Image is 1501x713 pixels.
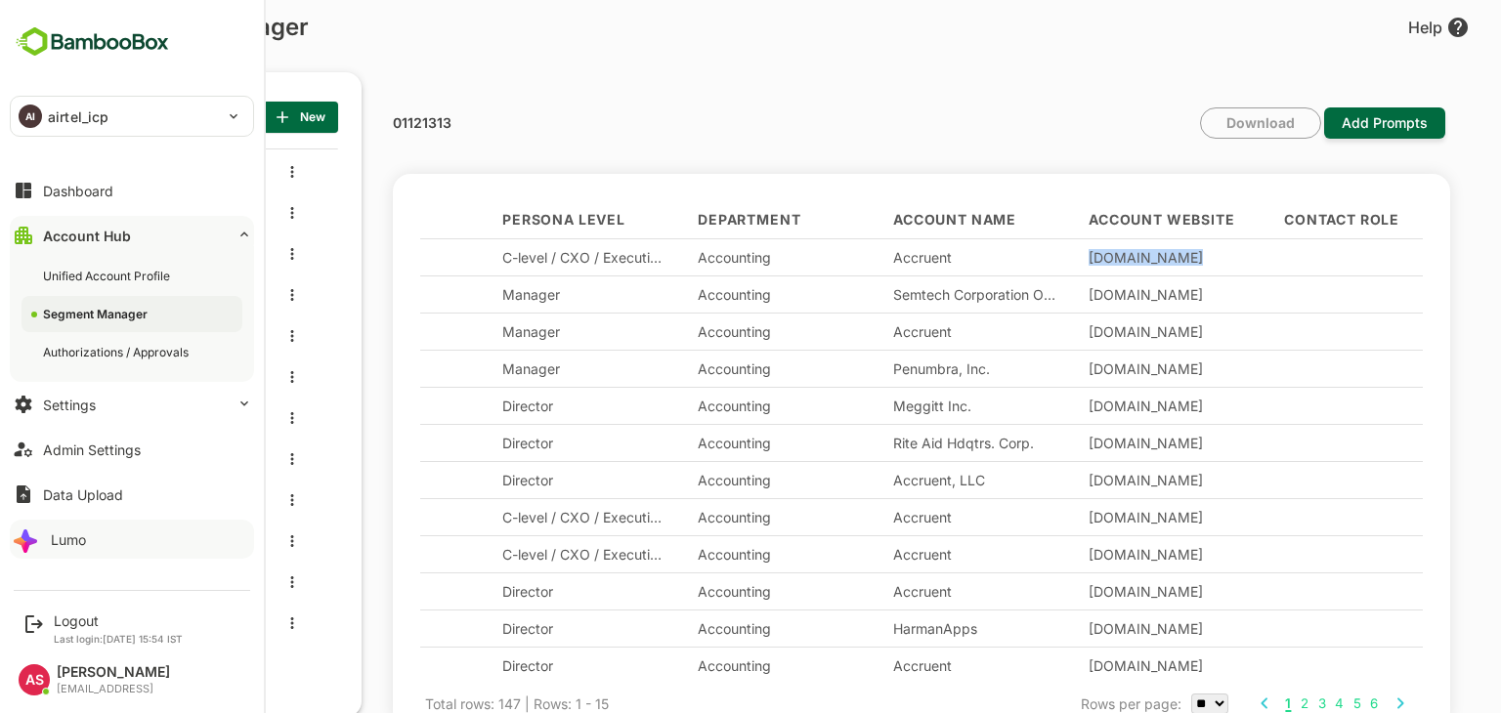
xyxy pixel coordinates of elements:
div: Admin Settings [43,441,141,458]
span: 01121313 [57,164,124,181]
p: SEGMENT LIST [23,102,123,133]
div: Director [434,657,598,674]
button: more actions [219,614,229,632]
button: more actions [219,204,229,222]
span: ab test -1 [57,328,128,345]
div: Authorizations / Approvals [43,344,193,360]
img: BambooboxFullLogoMark.5f36c76dfaba33ec1ec1367b70bb1252.svg [10,23,175,61]
div: Manager [434,360,598,377]
div: Accounting [629,509,793,525]
div: Accounting [629,286,793,303]
div: Accounting [629,360,793,377]
div: Director [434,620,598,637]
button: more actions [219,245,229,263]
div: Director [434,583,598,600]
div: [DOMAIN_NAME] [1020,472,1184,488]
div: [PERSON_NAME] [57,664,170,681]
button: Lumo [10,520,254,559]
div: [EMAIL_ADDRESS] [57,683,170,695]
div: C-level / CXO / Executive / C-Suite [434,546,598,563]
div: [DOMAIN_NAME] [1020,323,1184,340]
div: Unified Account Profile [43,268,174,284]
button: more actions [219,327,229,345]
div: Penumbra, Inc. [825,360,989,377]
div: [DOMAIN_NAME] [1020,286,1184,303]
div: Accruent [825,546,989,563]
div: [DOMAIN_NAME] [1020,398,1184,414]
div: [DOMAIN_NAME] [1020,360,1184,377]
div: Accounting [629,546,793,563]
span: ajay.varma@nomura.com [57,492,170,509]
div: Director [434,398,598,414]
div: Rite Aid Hdqtrs. Corp. [825,435,989,451]
div: [DOMAIN_NAME] [1020,620,1184,637]
button: more actions [219,163,229,181]
button: Account Hub [10,216,254,255]
div: [DOMAIN_NAME] [1020,435,1184,451]
button: more actions [219,368,229,386]
div: [DOMAIN_NAME] [1020,546,1184,563]
div: Manager [434,323,598,340]
div: Accounting [629,398,793,414]
div: Accounting [629,249,793,266]
div: Semtech Corporation ORG 2 [825,286,989,303]
div: Dashboard [43,183,113,199]
span: New [210,105,254,130]
div: Meggitt Inc. [825,398,989,414]
span: accounts_without_city [57,451,170,468]
button: more actions [219,491,229,509]
span: Add Prompts [1264,101,1369,146]
span: 31072025 [57,246,131,263]
p: airtel_icp [48,106,108,127]
div: Accounting [629,583,793,600]
div: Accruent [825,323,989,340]
button: Dashboard [10,171,254,210]
div: Accounting [629,323,793,340]
span: 3 round [57,287,115,304]
button: more actions [219,573,229,591]
button: more actions [219,286,229,304]
div: Accruent [825,509,989,525]
button: more actions [219,532,229,550]
div: Director [434,472,598,488]
span: Contact Role [1216,214,1331,226]
span: accounting [57,410,139,427]
span: Persona Level [434,214,557,226]
div: [DOMAIN_NAME] [1020,583,1184,600]
button: more actions [219,450,229,468]
div: Segment Manager [43,306,151,322]
span: bulk_push_test-2 [57,574,170,591]
div: C-level / CXO / Executive / C-Suite [434,509,598,525]
div: Lumo [51,531,86,548]
div: Director [434,435,598,451]
span: 2 round [57,205,115,222]
span: Account Name [825,214,948,226]
div: AI [19,105,42,128]
button: New [194,102,270,133]
div: [DOMAIN_NAME] [1020,249,1184,266]
span: Account Website [1020,214,1167,226]
button: Add Prompts [1256,107,1377,139]
div: AS [19,664,50,695]
div: [DOMAIN_NAME] [1020,657,1184,674]
button: more actions [219,409,229,427]
div: Help [1340,16,1401,39]
span: account id empty [57,369,170,386]
div: Accruent [825,657,989,674]
div: HarmanApps [825,620,989,637]
button: Settings [10,385,254,424]
div: [DOMAIN_NAME] [1020,509,1184,525]
p: Last login: [DATE] 15:54 IST [54,633,183,645]
div: Accounting [629,620,793,637]
button: Data Upload [10,475,254,514]
div: Accounting [629,472,793,488]
div: Manager [434,286,598,303]
div: Accounting [629,657,793,674]
span: Rows per page: [1012,695,1113,712]
p: 01121313 [324,116,383,130]
div: Accruent [825,583,989,600]
div: Account Hub [43,228,131,244]
div: Data Upload [43,486,123,503]
div: Accruent, LLC [825,472,989,488]
div: C-level / CXO / Executive / C-Suite [434,249,598,266]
